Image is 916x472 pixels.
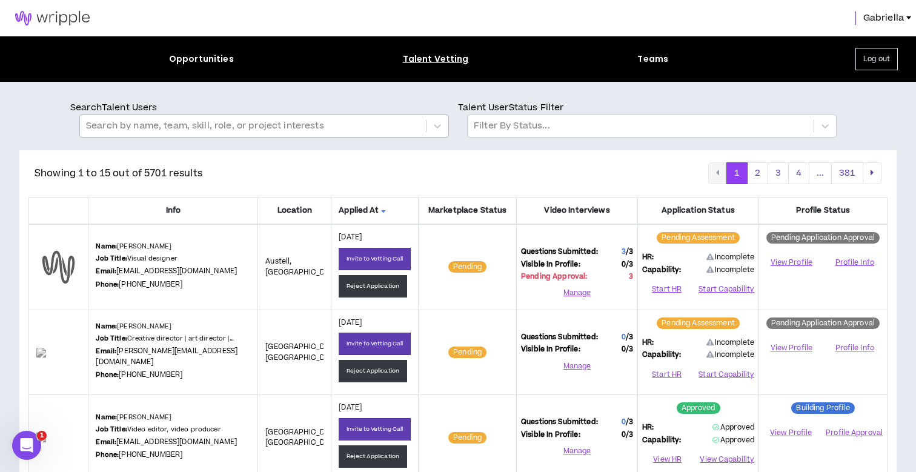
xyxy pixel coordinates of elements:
b: Phone: [96,280,119,289]
span: Incomplete [706,252,755,263]
a: [EMAIL_ADDRESS][DOMAIN_NAME] [116,437,237,447]
a: [PERSON_NAME][EMAIL_ADDRESS][DOMAIN_NAME] [96,346,237,367]
span: Gabriella [863,12,904,25]
span: 0 [622,332,626,342]
span: Capability: [642,435,682,446]
span: Incomplete [706,337,755,348]
b: Job Title: [96,334,127,343]
span: / 3 [626,247,633,257]
span: 0 [622,417,626,427]
span: HR: [642,422,654,433]
button: Profile Info [827,339,883,357]
p: Visual designer [96,254,178,264]
span: Questions Submitted: [521,332,598,343]
button: 3 [768,162,789,184]
p: Creative director | art director | designer [96,334,250,344]
button: Start Capability [699,365,754,384]
a: [EMAIL_ADDRESS][DOMAIN_NAME] [116,266,237,276]
span: Visible In Profile: [521,430,580,440]
a: View Profile [763,422,818,444]
p: Search Talent Users [70,101,458,115]
sup: Pending [448,261,486,273]
b: Email: [96,437,116,447]
span: Capability: [642,350,682,361]
span: Applied At [339,205,411,216]
th: Info [88,197,258,224]
img: WtdGqG676ZBAArQmmFjQncaTKB8q0MQLXSTEmjqV.png [36,433,81,442]
iframe: Intercom live chat [12,431,41,460]
p: [PERSON_NAME] [96,322,171,331]
b: Name: [96,413,117,422]
span: 3 [622,247,626,257]
button: Manage [521,357,633,375]
span: / 3 [626,344,633,354]
b: Name: [96,322,117,331]
div: Opportunities [169,53,234,65]
sup: Pending [448,432,486,444]
sup: Pending Application Approval [766,317,880,329]
th: Profile Status [759,197,888,224]
a: [PHONE_NUMBER] [119,450,182,460]
button: ... [809,162,832,184]
th: Video Interviews [517,197,638,224]
b: Phone: [96,450,119,459]
button: Reject Application [339,445,407,468]
button: Manage [521,442,633,460]
nav: pagination [708,162,881,184]
button: Profile Info [827,254,883,272]
span: 3 [629,271,633,282]
button: View HR [642,451,692,469]
th: Application Status [638,197,759,224]
sup: Pending [448,347,486,358]
button: Invite to Vetting Call [339,333,411,355]
span: Questions Submitted: [521,247,598,258]
span: 0 [622,344,633,355]
p: [DATE] [339,402,411,413]
b: Job Title: [96,425,127,434]
span: HR: [642,252,654,263]
span: Pending Approval: [521,271,587,282]
span: Questions Submitted: [521,417,598,428]
button: Start HR [642,365,691,384]
sup: Pending Assessment [657,317,740,329]
button: 4 [788,162,809,184]
sup: Building Profile [791,402,854,414]
p: [DATE] [339,317,411,328]
span: Capability: [642,265,682,276]
p: Talent User Status Filter [458,101,846,115]
button: Manage [521,284,633,302]
a: View Profile [763,252,819,273]
sup: Pending Application Approval [766,232,880,244]
img: zyt1P3PcyX46EpIkLM4JDnLWg9k2tHikD1ISC7F5.png [36,348,81,357]
button: Invite to Vetting Call [339,418,411,440]
button: 1 [726,162,748,184]
span: Incomplete [706,350,755,360]
th: Location [258,197,331,224]
span: / 3 [626,430,633,440]
button: Start HR [642,280,691,298]
a: [PHONE_NUMBER] [119,279,182,290]
p: [DATE] [339,232,411,243]
span: 0 [622,259,633,270]
th: Marketplace Status [419,197,517,224]
p: [PERSON_NAME] [96,242,171,251]
span: Incomplete [706,265,755,275]
span: 1 [37,431,47,440]
b: Email: [96,267,116,276]
p: Video editor, video producer [96,425,221,434]
span: [GEOGRAPHIC_DATA] , [GEOGRAPHIC_DATA] [265,427,342,448]
button: Start Capability [699,280,754,298]
button: Reject Application [339,360,407,382]
p: Showing 1 to 15 out of 5701 results [35,166,202,181]
div: Teams [637,53,668,65]
span: Austell , [GEOGRAPHIC_DATA] [265,256,340,278]
span: Approved [712,435,754,445]
b: Job Title: [96,254,127,263]
button: 2 [747,162,768,184]
span: [GEOGRAPHIC_DATA] , [GEOGRAPHIC_DATA] [265,342,342,363]
span: / 3 [626,259,633,270]
span: 0 [622,430,633,440]
sup: Pending Assessment [657,232,740,244]
a: [PHONE_NUMBER] [119,370,182,380]
span: HR: [642,337,654,348]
